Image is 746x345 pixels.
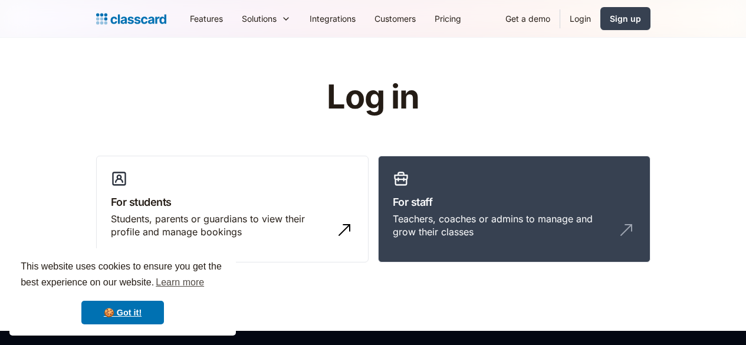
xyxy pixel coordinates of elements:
[21,259,225,291] span: This website uses cookies to ensure you get the best experience on our website.
[610,12,641,25] div: Sign up
[180,5,232,32] a: Features
[111,194,354,210] h3: For students
[600,7,650,30] a: Sign up
[154,274,206,291] a: learn more about cookies
[365,5,425,32] a: Customers
[96,156,369,263] a: For studentsStudents, parents or guardians to view their profile and manage bookings
[560,5,600,32] a: Login
[496,5,560,32] a: Get a demo
[378,156,650,263] a: For staffTeachers, coaches or admins to manage and grow their classes
[300,5,365,32] a: Integrations
[393,212,612,239] div: Teachers, coaches or admins to manage and grow their classes
[96,11,166,27] a: Logo
[9,248,236,336] div: cookieconsent
[186,79,560,116] h1: Log in
[242,12,277,25] div: Solutions
[111,212,330,239] div: Students, parents or guardians to view their profile and manage bookings
[425,5,471,32] a: Pricing
[393,194,636,210] h3: For staff
[232,5,300,32] div: Solutions
[81,301,164,324] a: dismiss cookie message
